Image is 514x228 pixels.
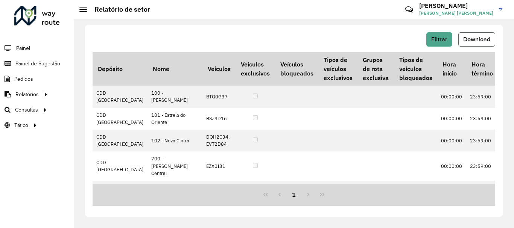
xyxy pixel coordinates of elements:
[148,181,202,202] td: 900 - Coração Eucarístico
[15,106,38,114] span: Consultas
[287,187,301,202] button: 1
[148,130,202,151] td: 102 - Nova Cintra
[419,10,493,17] span: [PERSON_NAME] [PERSON_NAME]
[466,108,498,130] td: 23:59:00
[358,52,394,86] th: Grupos de rota exclusiva
[148,52,202,86] th: Nome
[318,52,357,86] th: Tipos de veículos exclusivos
[16,44,30,52] span: Painel
[148,108,202,130] td: 101 - Estrela do Oriente
[236,52,275,86] th: Veículos exclusivos
[14,75,33,83] span: Pedidos
[202,108,236,130] td: BSZ9D16
[275,52,318,86] th: Veículos bloqueados
[202,181,236,202] td: FYU6A18
[15,60,60,68] span: Painel de Sugestão
[463,36,490,42] span: Download
[437,86,466,107] td: 00:00:00
[202,151,236,181] td: EZX0I31
[466,151,498,181] td: 23:59:00
[426,32,452,47] button: Filtrar
[93,108,148,130] td: CDD [GEOGRAPHIC_DATA]
[466,130,498,151] td: 23:59:00
[437,130,466,151] td: 00:00:00
[202,52,236,86] th: Veículos
[458,32,495,47] button: Download
[202,86,236,107] td: BTG0G37
[437,151,466,181] td: 00:00:00
[466,86,498,107] td: 23:59:00
[148,151,202,181] td: 700 - [PERSON_NAME] Central
[401,2,417,18] a: Contato Rápido
[437,52,466,86] th: Hora início
[394,52,437,86] th: Tipos de veículos bloqueados
[437,181,466,202] td: 00:00:00
[93,130,148,151] td: CDD [GEOGRAPHIC_DATA]
[93,181,148,202] td: CDD [GEOGRAPHIC_DATA]
[93,86,148,107] td: CDD [GEOGRAPHIC_DATA]
[419,2,493,9] h3: [PERSON_NAME]
[431,36,447,42] span: Filtrar
[93,151,148,181] td: CDD [GEOGRAPHIC_DATA]
[148,86,202,107] td: 100 - [PERSON_NAME]
[15,91,39,98] span: Relatórios
[202,130,236,151] td: DQH2C34, EVT2D84
[14,121,28,129] span: Tático
[466,52,498,86] th: Hora término
[87,5,150,14] h2: Relatório de setor
[93,52,148,86] th: Depósito
[466,181,498,202] td: 23:59:00
[437,108,466,130] td: 00:00:00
